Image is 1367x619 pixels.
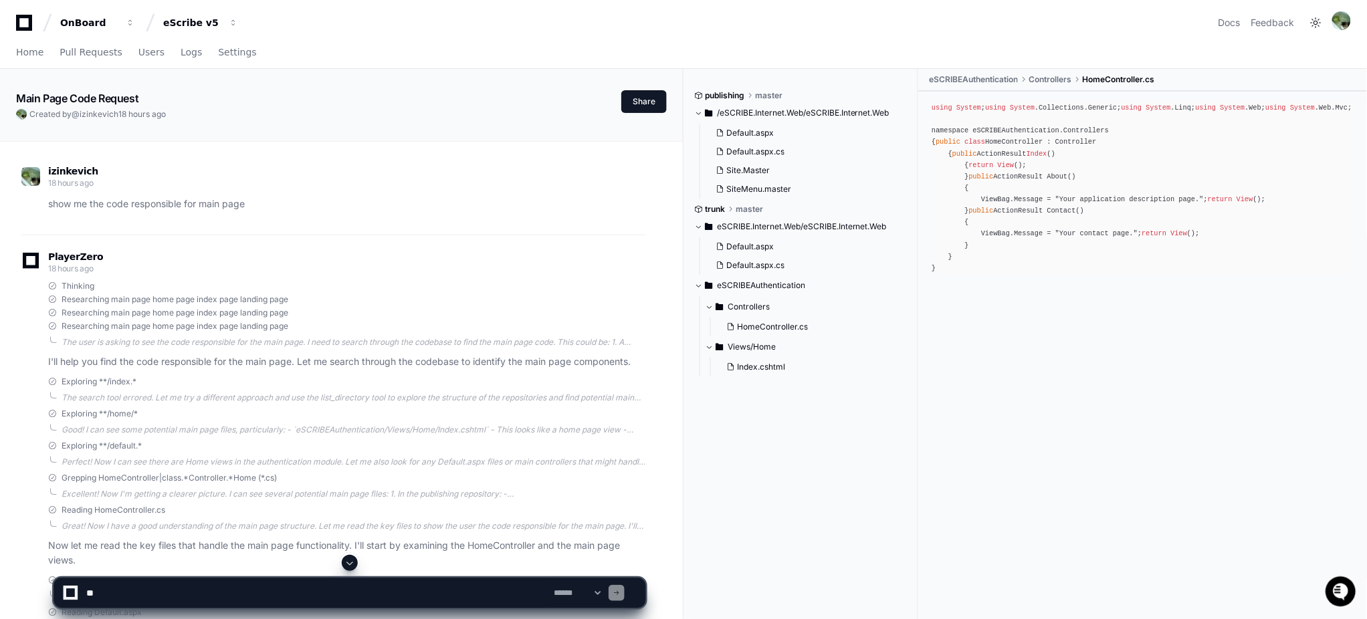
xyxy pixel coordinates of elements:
p: show me the code responsible for main page [48,197,645,212]
span: HomeController.cs [1082,74,1154,85]
span: Index [1027,150,1047,158]
span: izinkevich [48,166,98,176]
a: Powered byPylon [94,140,162,150]
img: 1736555170064-99ba0984-63c1-480f-8ee9-699278ef63ed [13,100,37,124]
button: Default.aspx [710,237,900,256]
div: Excellent! Now I'm getting a clearer picture. I can see several potential main page files: 1. In ... [62,489,645,499]
span: master [736,204,763,215]
span: Researching main page home page index page landing page [62,307,288,318]
span: Researching main page home page index page landing page [62,321,288,332]
span: trunk [705,204,725,215]
span: Users [138,48,165,56]
span: View [998,161,1015,169]
div: We're offline, we'll be back soon [45,113,175,124]
span: View [1237,195,1253,203]
a: Logs [181,37,202,68]
svg: Directory [705,277,713,293]
span: Default.aspx.cs [726,260,784,271]
button: OnBoard [55,11,140,35]
span: Thinking [62,281,94,291]
span: System [956,104,981,112]
div: Good! I can see some potential main page files, particularly: - `eSCRIBEAuthentication/Views/Home... [62,424,645,435]
span: return [969,161,994,169]
span: SiteMenu.master [726,184,791,195]
button: Site.Master [710,161,900,180]
span: public [952,150,977,158]
span: Pylon [133,140,162,150]
span: Pull Requests [60,48,122,56]
span: using [1122,104,1142,112]
span: return [1142,229,1167,237]
span: Created by [29,109,166,120]
span: eSCRIBEAuthentication [717,280,805,291]
span: using [985,104,1006,112]
a: Docs [1219,16,1241,29]
button: Views/Home [705,336,908,358]
div: Start new chat [45,100,219,113]
span: master [755,90,782,101]
button: Default.aspx [710,124,900,142]
svg: Directory [705,105,713,121]
span: Grepping HomeController|class.*Controller.*Home (*.cs) [62,473,277,483]
svg: Directory [705,219,713,235]
span: Settings [218,48,256,56]
span: Exploring **/default.* [62,441,142,451]
div: Welcome [13,53,243,75]
span: eSCRIBE.Internet.Web/eSCRIBE.Internet.Web [717,221,887,232]
div: Perfect! Now I can see there are Home views in the authentication module. Let me also look for an... [62,457,645,467]
span: public [969,207,994,215]
span: return [1208,195,1233,203]
span: View [1171,229,1188,237]
span: eSCRIBEAuthentication [929,74,1018,85]
span: System [1010,104,1035,112]
span: Default.aspx.cs [726,146,784,157]
div: Great! Now I have a good understanding of the main page structure. Let me read the key files to s... [62,521,645,531]
span: 18 hours ago [48,178,93,188]
button: Controllers [705,296,908,318]
p: Now let me read the key files that handle the main page functionality. I'll start by examining th... [48,538,645,569]
button: HomeController.cs [721,318,900,336]
span: publishing [705,90,744,101]
span: Reading HomeController.cs [62,505,165,515]
div: OnBoard [60,16,118,29]
button: Default.aspx.cs [710,256,900,275]
span: class [965,138,986,146]
button: Default.aspx.cs [710,142,900,161]
span: 18 hours ago [118,109,166,119]
span: Exploring **/home/* [62,408,138,419]
img: PlayerZero [13,13,40,40]
span: izinkevich [80,109,118,119]
svg: Directory [716,339,724,355]
span: public [969,172,994,180]
img: avatar [16,109,27,120]
button: Feedback [1251,16,1295,29]
span: Default.aspx [726,128,774,138]
span: 18 hours ago [48,263,93,273]
img: avatar [1332,11,1351,30]
span: HomeController.cs [737,322,808,332]
div: eScribe v5 [163,16,221,29]
app-text-character-animate: Main Page Code Request [16,92,138,105]
span: Site.Master [726,165,770,176]
button: eSCRIBE.Internet.Web/eSCRIBE.Internet.Web [694,216,908,237]
button: Index.cshtml [721,358,900,376]
span: PlayerZero [48,253,103,261]
iframe: Open customer support [1324,575,1360,611]
span: public [936,138,961,146]
span: Exploring **/index.* [62,376,136,387]
img: avatar [21,167,40,186]
span: @ [72,109,80,119]
span: Index.cshtml [737,362,785,372]
p: I'll help you find the code responsible for the main page. Let me search through the codebase to ... [48,354,645,370]
button: eSCRIBEAuthentication [694,275,908,296]
div: The search tool errored. Let me try a different approach and use the list_directory tool to explo... [62,392,645,403]
a: Pull Requests [60,37,122,68]
span: /eSCRIBE.Internet.Web/eSCRIBE.Internet.Web [717,108,889,118]
div: The user is asking to see the code responsible for the main page. I need to search through the co... [62,337,645,348]
span: Logs [181,48,202,56]
span: Controllers [1029,74,1071,85]
a: Users [138,37,165,68]
button: SiteMenu.master [710,180,900,199]
svg: Directory [716,299,724,315]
